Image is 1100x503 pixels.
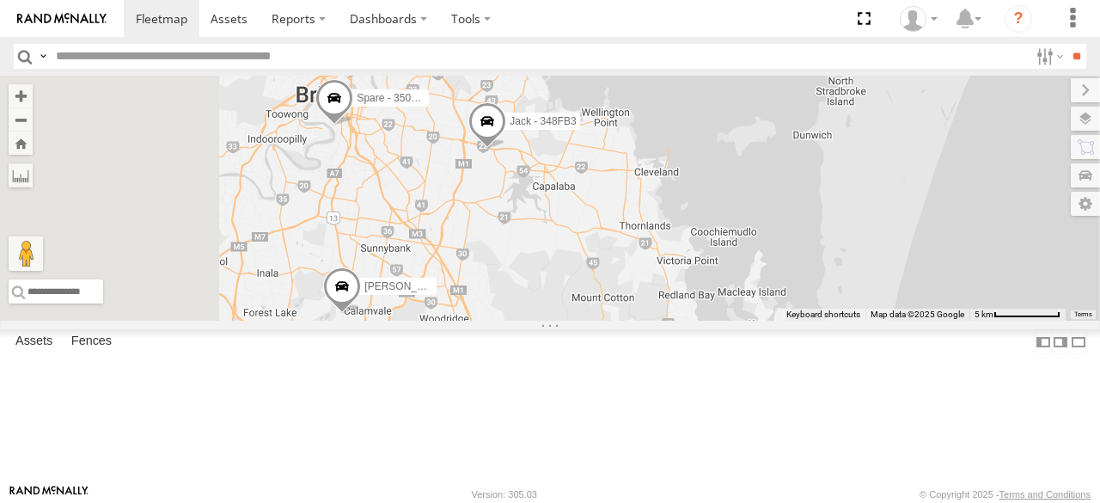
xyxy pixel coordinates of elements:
[1030,44,1066,69] label: Search Filter Options
[9,236,43,271] button: Drag Pegman onto the map to open Street View
[999,489,1091,500] a: Terms and Conditions
[1035,329,1052,354] label: Dock Summary Table to the Left
[9,486,89,503] a: Visit our Website
[364,280,516,292] span: [PERSON_NAME] 019IP4 - Hilux
[975,310,993,319] span: 5 km
[36,44,50,69] label: Search Query
[472,489,537,500] div: Version: 305.03
[1071,192,1100,216] label: Map Settings
[1070,329,1087,354] label: Hide Summary Table
[9,107,33,132] button: Zoom out
[1005,5,1032,33] i: ?
[357,92,430,104] span: Spare - 350FB3
[1074,311,1092,318] a: Terms
[871,310,964,319] span: Map data ©2025 Google
[63,330,120,354] label: Fences
[969,309,1066,321] button: Map Scale: 5 km per 74 pixels
[894,6,944,32] div: Marco DiBenedetto
[9,84,33,107] button: Zoom in
[510,114,576,126] span: Jack - 348FB3
[9,163,33,187] label: Measure
[7,330,61,354] label: Assets
[1052,329,1069,354] label: Dock Summary Table to the Right
[17,13,107,25] img: rand-logo.svg
[786,309,860,321] button: Keyboard shortcuts
[920,489,1091,500] div: © Copyright 2025 -
[9,132,33,155] button: Zoom Home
